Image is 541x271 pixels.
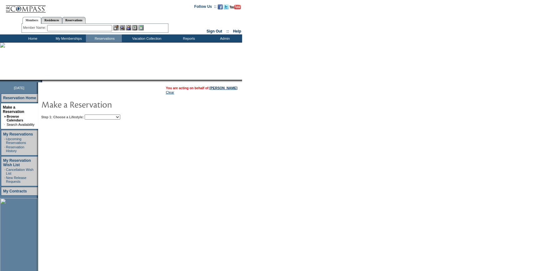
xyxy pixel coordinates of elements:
a: Help [233,29,241,33]
div: Member Name: [23,25,47,30]
td: · [4,176,5,183]
a: Upcoming Reservations [6,137,26,145]
a: Make a Reservation [3,105,24,114]
a: Search Availability [7,123,34,126]
td: · [4,145,5,153]
td: Admin [206,34,242,42]
img: Subscribe to our YouTube Channel [230,5,241,9]
td: · [4,137,5,145]
span: You are acting on behalf of: [166,86,237,90]
a: [PERSON_NAME] [210,86,237,90]
a: Reservation History [6,145,24,153]
img: b_edit.gif [113,25,119,30]
b: » [4,115,6,118]
img: b_calculator.gif [138,25,144,30]
img: pgTtlMakeReservation.gif [41,98,166,110]
span: :: [226,29,229,33]
td: · [4,123,6,126]
td: Home [14,34,50,42]
td: Reservations [86,34,122,42]
a: My Reservation Wish List [3,158,31,167]
td: · [4,168,5,175]
img: Impersonate [126,25,131,30]
a: Follow us on Twitter [224,6,229,10]
a: My Contracts [3,189,27,193]
a: Reservation Home [3,96,36,100]
a: My Reservations [3,132,33,136]
td: Reports [170,34,206,42]
img: Become our fan on Facebook [218,4,223,9]
img: blank.gif [42,80,43,82]
a: Become our fan on Facebook [218,6,223,10]
img: View [120,25,125,30]
a: Reservations [62,17,86,23]
a: Residences [41,17,62,23]
a: Members [22,17,42,24]
a: Sign Out [206,29,222,33]
a: Browse Calendars [7,115,23,122]
img: Reservations [132,25,137,30]
td: Follow Us :: [194,4,216,11]
a: Clear [166,90,174,94]
a: Cancellation Wish List [6,168,33,175]
td: My Memberships [50,34,86,42]
td: Vacation Collection [122,34,170,42]
span: [DATE] [14,86,24,90]
img: promoShadowLeftCorner.gif [40,80,42,82]
a: New Release Requests [6,176,26,183]
img: Follow us on Twitter [224,4,229,9]
b: Step 1: Choose a Lifestyle: [41,115,84,119]
a: Subscribe to our YouTube Channel [230,6,241,10]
